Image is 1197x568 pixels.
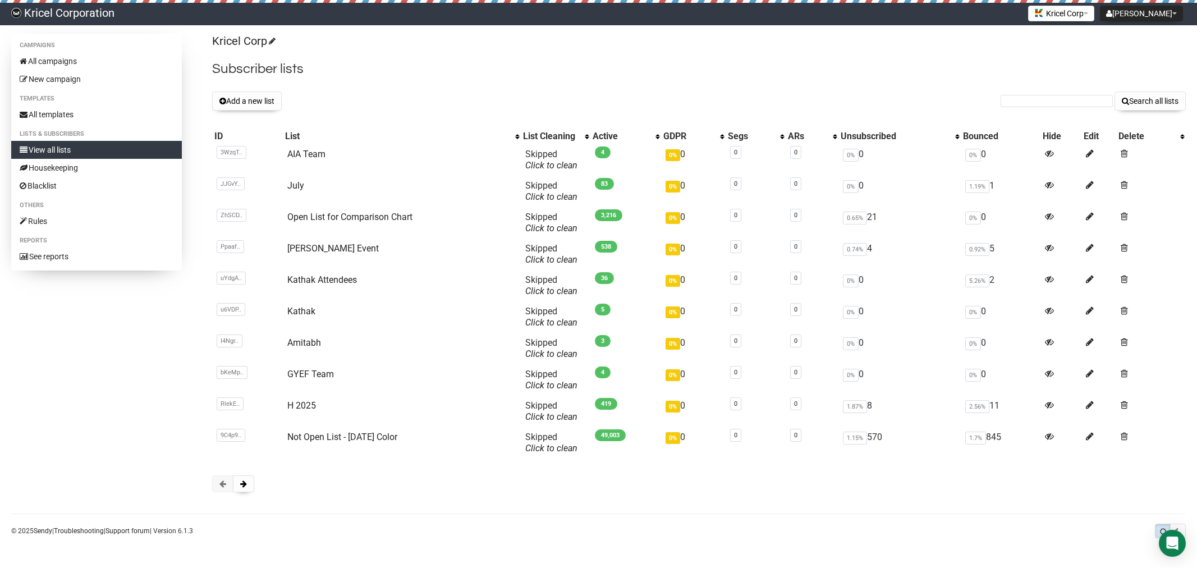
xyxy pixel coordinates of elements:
a: Click to clean [525,223,577,233]
th: Bounced: No sort applied, sorting is disabled [961,129,1040,144]
a: 0 [734,400,737,407]
td: 0 [961,364,1040,396]
a: 0 [794,369,797,376]
span: Skipped [525,243,577,265]
p: © 2025 | | | Version 6.1.3 [11,525,193,537]
span: Skipped [525,149,577,171]
a: Click to clean [525,349,577,359]
div: ID [214,131,281,142]
a: 0 [734,243,737,250]
span: 0.92% [965,243,989,256]
span: 0% [843,337,859,350]
span: 0% [965,369,981,382]
a: Click to clean [525,380,577,391]
td: 1 [961,176,1040,207]
button: [PERSON_NAME] [1100,6,1183,21]
span: 0% [843,274,859,287]
a: AIA Team [287,149,325,159]
div: Bounced [963,131,1038,142]
a: GYEF Team [287,369,334,379]
div: Hide [1043,131,1079,142]
td: 0 [838,144,961,176]
span: 0% [965,212,981,225]
td: 0 [838,176,961,207]
li: Templates [11,92,182,106]
a: 0 [794,274,797,282]
td: 0 [961,301,1040,333]
div: Delete [1118,131,1175,142]
td: 0 [661,427,726,459]
td: 845 [961,427,1040,459]
a: New campaign [11,70,182,88]
td: 0 [661,333,726,364]
th: Segs: No sort applied, activate to apply an ascending sort [726,129,785,144]
span: 4 [595,367,611,378]
li: Campaigns [11,39,182,52]
td: 0 [661,364,726,396]
a: Click to clean [525,191,577,202]
div: List Cleaning [523,131,579,142]
span: Skipped [525,400,577,422]
li: Reports [11,234,182,248]
span: 0% [666,369,680,381]
span: Skipped [525,432,577,454]
span: 0% [666,212,680,224]
a: H 2025 [287,400,316,411]
td: 0 [661,396,726,427]
span: 83 [595,178,614,190]
td: 4 [838,239,961,270]
h2: Subscriber lists [212,59,1186,79]
a: 0 [734,306,737,313]
th: ARs: No sort applied, activate to apply an ascending sort [786,129,838,144]
a: Click to clean [525,411,577,422]
th: List: No sort applied, activate to apply an ascending sort [283,129,521,144]
a: 0 [734,369,737,376]
th: ID: No sort applied, sorting is disabled [212,129,283,144]
div: GDPR [663,131,714,142]
th: Delete: No sort applied, activate to apply an ascending sort [1116,129,1186,144]
td: 21 [838,207,961,239]
div: Active [593,131,650,142]
span: 0% [666,244,680,255]
span: Skipped [525,274,577,296]
a: Troubleshooting [54,527,104,535]
td: 0 [661,176,726,207]
span: 0% [666,432,680,444]
th: List Cleaning: No sort applied, activate to apply an ascending sort [521,129,590,144]
td: 11 [961,396,1040,427]
td: 0 [661,144,726,176]
td: 0 [838,364,961,396]
a: Open List for Comparison Chart [287,212,412,222]
div: ARs [788,131,827,142]
a: Sendy [34,527,52,535]
span: Skipped [525,306,577,328]
div: List [285,131,510,142]
th: Hide: No sort applied, sorting is disabled [1040,129,1081,144]
span: I4Ngr.. [217,335,242,347]
a: 0 [734,432,737,439]
a: 0 [734,337,737,345]
td: 0 [838,333,961,364]
span: 0% [666,401,680,413]
th: Unsubscribed: No sort applied, activate to apply an ascending sort [838,129,961,144]
span: 1.15% [843,432,867,445]
span: Skipped [525,337,577,359]
td: 0 [661,239,726,270]
span: 36 [595,272,614,284]
span: 0% [666,181,680,193]
a: Kathak Attendees [287,274,357,285]
td: 2 [961,270,1040,301]
span: uYdgA.. [217,272,246,285]
a: Kathak [287,306,315,317]
span: 0% [666,338,680,350]
span: 538 [595,241,617,253]
span: 0% [965,306,981,319]
div: Segs [728,131,774,142]
button: Add a new list [212,91,282,111]
span: 0.74% [843,243,867,256]
span: 0% [965,337,981,350]
a: All templates [11,106,182,123]
a: View all lists [11,141,182,159]
div: Open Intercom Messenger [1159,530,1186,557]
a: Kricel Corp [212,34,274,48]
